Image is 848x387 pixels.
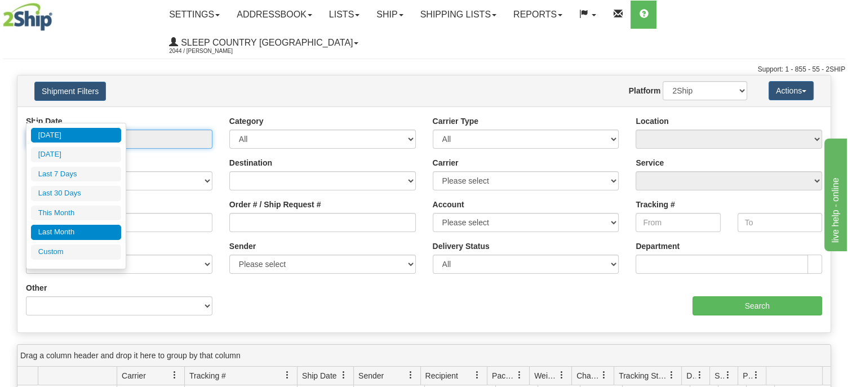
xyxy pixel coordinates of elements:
a: Pickup Status filter column settings [747,366,766,385]
a: Tracking Status filter column settings [662,366,681,385]
a: Addressbook [228,1,321,29]
label: Other [26,282,47,293]
li: Custom [31,244,121,260]
a: Ship [368,1,411,29]
label: Account [433,199,464,210]
span: 2044 / [PERSON_NAME] [169,46,254,57]
span: Delivery Status [686,370,696,381]
span: Shipment Issues [714,370,724,381]
label: Tracking # [636,199,674,210]
label: Platform [629,85,661,96]
a: Recipient filter column settings [468,366,487,385]
input: From [636,213,720,232]
div: grid grouping header [17,345,831,367]
a: Carrier filter column settings [165,366,184,385]
span: Tracking Status [619,370,668,381]
label: Sender [229,241,256,252]
label: Delivery Status [433,241,490,252]
div: live help - online [8,7,104,20]
a: Packages filter column settings [510,366,529,385]
a: Tracking # filter column settings [278,366,297,385]
label: Department [636,241,680,252]
label: Carrier [433,157,459,168]
a: Settings [161,1,228,29]
li: This Month [31,206,121,221]
a: Delivery Status filter column settings [690,366,709,385]
li: Last Month [31,225,121,240]
div: Support: 1 - 855 - 55 - 2SHIP [3,65,845,74]
label: Carrier Type [433,115,478,127]
span: Charge [576,370,600,381]
li: [DATE] [31,128,121,143]
label: Destination [229,157,272,168]
span: Sender [358,370,384,381]
button: Shipment Filters [34,82,106,101]
label: Order # / Ship Request # [229,199,321,210]
iframe: chat widget [822,136,847,251]
span: Ship Date [302,370,336,381]
span: Packages [492,370,516,381]
li: [DATE] [31,147,121,162]
input: Search [692,296,823,315]
span: Tracking # [189,370,226,381]
a: Ship Date filter column settings [334,366,353,385]
label: Ship Date [26,115,63,127]
label: Location [636,115,668,127]
input: To [738,213,822,232]
a: Weight filter column settings [552,366,571,385]
li: Last 30 Days [31,186,121,201]
a: Reports [505,1,571,29]
li: Last 7 Days [31,167,121,182]
span: Sleep Country [GEOGRAPHIC_DATA] [178,38,353,47]
a: Lists [321,1,368,29]
button: Actions [769,81,814,100]
label: Category [229,115,264,127]
a: Sender filter column settings [401,366,420,385]
a: Sleep Country [GEOGRAPHIC_DATA] 2044 / [PERSON_NAME] [161,29,367,57]
span: Carrier [122,370,146,381]
a: Shipment Issues filter column settings [718,366,738,385]
span: Weight [534,370,558,381]
label: Service [636,157,664,168]
img: logo2044.jpg [3,3,52,31]
span: Pickup Status [743,370,752,381]
a: Shipping lists [412,1,505,29]
span: Recipient [425,370,458,381]
a: Charge filter column settings [594,366,614,385]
